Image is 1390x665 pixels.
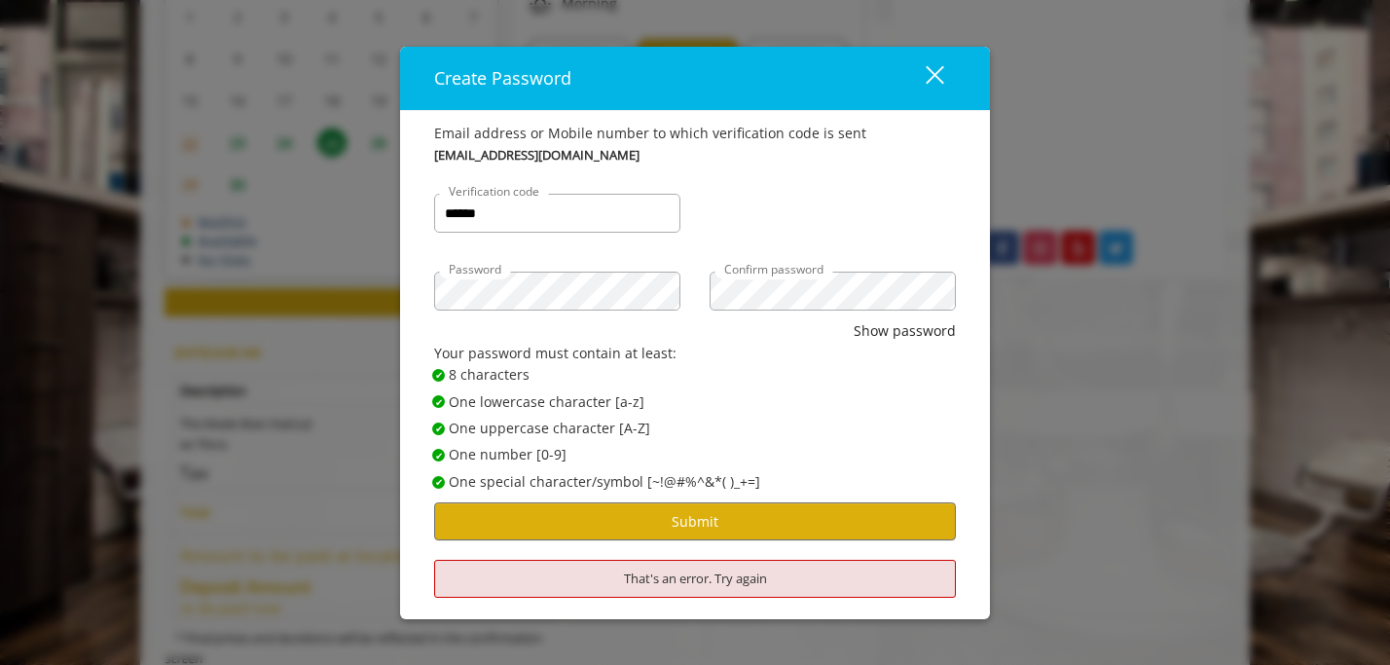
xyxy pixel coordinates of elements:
[434,123,956,144] div: Email address or Mobile number to which verification code is sent
[434,560,956,598] div: That's an error. Try again
[449,418,650,439] span: One uppercase character [A-Z]
[449,444,567,465] span: One number [0-9]
[903,64,942,93] div: close dialog
[435,394,443,410] span: ✔
[434,145,640,166] b: [EMAIL_ADDRESS][DOMAIN_NAME]
[710,272,956,311] input: Confirm password
[435,448,443,463] span: ✔
[435,421,443,436] span: ✔
[435,474,443,490] span: ✔
[449,391,644,413] span: One lowercase character [a-z]
[449,364,530,386] span: 8 characters
[434,502,956,540] button: Submit
[854,320,956,342] button: Show password
[890,58,956,98] button: close dialog
[434,272,680,311] input: Password
[435,367,443,383] span: ✔
[439,260,511,278] label: Password
[714,260,833,278] label: Confirm password
[439,182,549,201] label: Verification code
[434,194,680,233] input: Verification code
[434,343,956,364] div: Your password must contain at least:
[434,66,571,90] span: Create Password
[449,471,760,493] span: One special character/symbol [~!@#%^&*( )_+=]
